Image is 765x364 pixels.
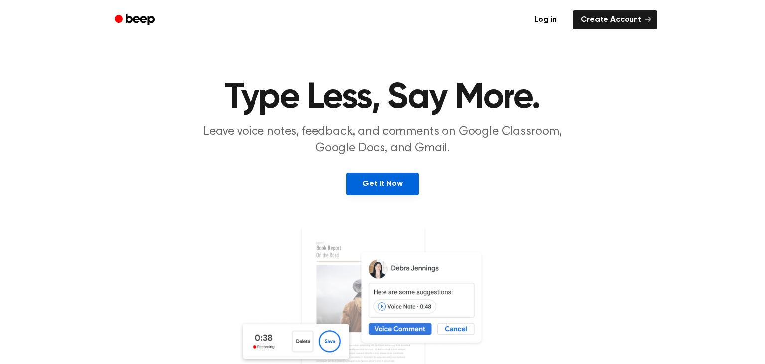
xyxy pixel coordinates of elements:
[127,80,637,116] h1: Type Less, Say More.
[524,8,567,31] a: Log in
[191,124,574,157] p: Leave voice notes, feedback, and comments on Google Classroom, Google Docs, and Gmail.
[573,10,657,29] a: Create Account
[108,10,164,30] a: Beep
[346,173,418,195] a: Get It Now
